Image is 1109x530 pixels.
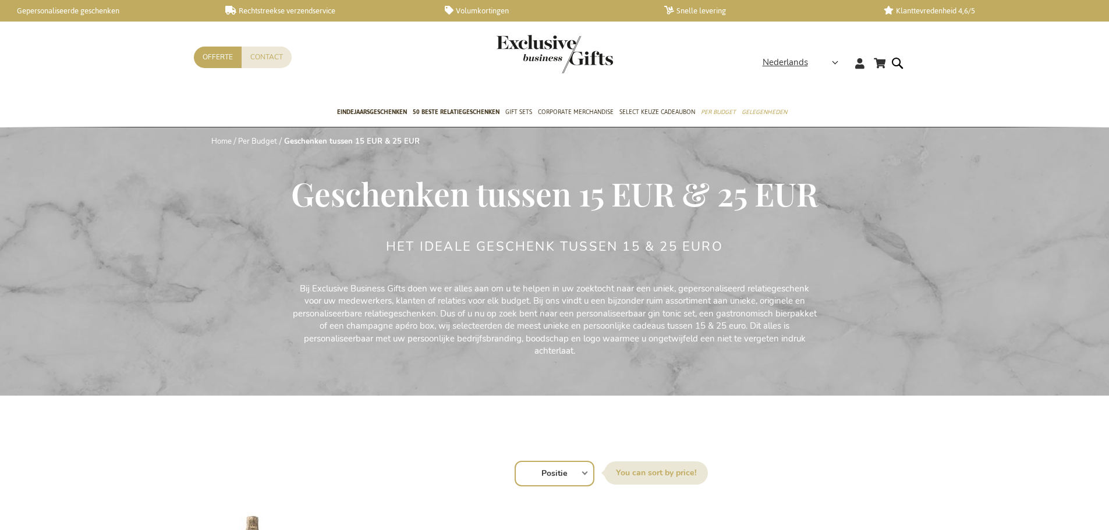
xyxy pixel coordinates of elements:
[604,461,708,485] label: Sorteer op
[497,35,613,73] img: Exclusive Business gifts logo
[225,6,426,16] a: Rechtstreekse verzendservice
[619,98,695,127] a: Select Keuze Cadeaubon
[211,136,232,147] a: Home
[291,172,818,215] span: Geschenken tussen 15 EUR & 25 EUR
[505,106,532,118] span: Gift Sets
[337,106,407,118] span: Eindejaarsgeschenken
[497,35,555,73] a: store logo
[742,106,787,118] span: Gelegenheden
[884,6,1085,16] a: Klanttevredenheid 4,6/5
[742,98,787,127] a: Gelegenheden
[701,106,736,118] span: Per Budget
[293,283,817,358] p: Bij Exclusive Business Gifts doen we er alles aan om u te helpen in uw zoektocht naar een uniek, ...
[619,106,695,118] span: Select Keuze Cadeaubon
[413,106,499,118] span: 50 beste relatiegeschenken
[386,240,723,254] h2: Het ideale geschenk tussen 15 & 25 euro
[242,47,292,68] a: Contact
[445,6,646,16] a: Volumkortingen
[505,98,532,127] a: Gift Sets
[337,98,407,127] a: Eindejaarsgeschenken
[413,98,499,127] a: 50 beste relatiegeschenken
[664,6,865,16] a: Snelle levering
[763,56,808,69] span: Nederlands
[538,106,614,118] span: Corporate Merchandise
[538,98,614,127] a: Corporate Merchandise
[6,6,207,16] a: Gepersonaliseerde geschenken
[284,136,420,147] strong: Geschenken tussen 15 EUR & 25 EUR
[194,47,242,68] a: Offerte
[238,136,277,147] a: Per Budget
[701,98,736,127] a: Per Budget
